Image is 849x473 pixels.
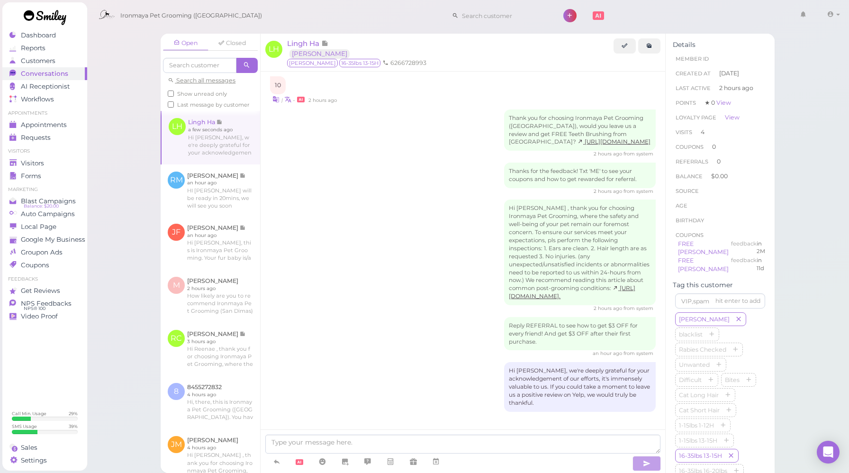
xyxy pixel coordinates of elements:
[21,82,70,91] span: AI Receptionist
[168,77,235,84] a: Search all messages
[321,39,328,48] span: Note
[676,85,711,91] span: Last Active
[459,8,551,23] input: Search customer
[21,223,56,231] span: Local Page
[673,281,768,289] div: Tag this customer
[21,300,72,308] span: NPS Feedbacks
[677,437,719,444] span: 1-15lbs 13-15H
[623,305,653,311] span: from system
[2,148,87,155] li: Visitors
[725,114,740,121] a: View
[270,94,656,104] div: •
[676,232,704,238] span: Coupons
[270,76,286,94] div: 10
[12,410,46,417] div: Call Min. Usage
[2,186,87,193] li: Marketing
[677,452,724,459] span: 16-35lbs 13-15H
[723,376,741,383] span: Bites
[677,376,704,383] span: Difficult
[677,346,728,353] span: Rabies Checked
[168,101,174,108] input: Last message by customer
[21,57,55,65] span: Customers
[676,188,699,194] span: Source
[287,39,321,48] span: Lingh Ha
[673,139,768,155] li: 0
[2,310,87,323] a: Video Proof
[265,41,282,58] span: LH
[21,287,60,295] span: Get Reviews
[2,284,87,297] a: Get Reviews
[716,99,731,106] a: View
[677,361,712,368] span: Unwanted
[380,59,429,67] li: 6266728993
[2,157,87,170] a: Visitors
[678,257,729,273] a: FREE [PERSON_NAME]
[120,2,262,29] span: Ironmaya Pet Grooming ([GEOGRAPHIC_DATA])
[12,423,37,429] div: SMS Usage
[308,97,337,103] span: 08/29/2025 02:15pm
[719,84,753,92] span: 2 hours ago
[594,151,623,157] span: 08/29/2025 02:15pm
[676,114,716,121] span: Loyalty page
[676,100,696,106] span: Points
[731,256,757,273] div: feedback
[21,197,76,205] span: Blast Campaigns
[168,91,174,97] input: Show unread only
[21,312,58,320] span: Video Proof
[504,200,656,305] div: Hi [PERSON_NAME] , thank you for choosing Ironmaya Pet Grooming, where the safety and well-being ...
[719,69,739,78] span: [DATE]
[676,144,704,150] span: Coupons
[504,362,656,412] div: Hi [PERSON_NAME], we're deeply grateful for your acknowledgement of our efforts, it's immensely v...
[2,246,87,259] a: Groupon Ads
[2,80,87,93] a: AI Receptionist
[676,129,692,136] span: Visits
[675,293,765,309] input: VIP,spam
[2,110,87,117] li: Appointments
[676,202,687,209] span: age
[2,195,87,208] a: Blast Campaigns Balance: $20.00
[677,422,716,429] span: 1-15lbs 1-12H
[677,316,732,323] span: [PERSON_NAME]
[2,454,87,467] a: Settings
[21,248,63,256] span: Groupon Ads
[163,58,236,73] input: Search customer
[677,391,721,399] span: Cat Long Hair
[594,188,623,194] span: 08/29/2025 02:20pm
[676,55,709,62] span: Member ID
[2,93,87,106] a: Workflows
[673,125,768,140] li: 4
[2,131,87,144] a: Requests
[2,220,87,233] a: Local Page
[281,97,283,103] i: |
[676,173,704,180] span: Balance
[2,42,87,55] a: Reports
[177,91,227,97] span: Show unread only
[676,158,708,165] span: Referrals
[2,441,87,454] a: Sales
[287,59,338,67] span: [PERSON_NAME]
[623,151,653,157] span: from system
[2,233,87,246] a: Google My Business
[177,101,250,108] span: Last message by customer
[2,259,87,272] a: Coupons
[677,407,722,414] span: Cat Short Hair
[673,154,768,169] li: 0
[21,236,85,244] span: Google My Business
[21,31,56,39] span: Dashboard
[21,44,45,52] span: Reports
[715,297,760,305] div: hit enter to add
[69,410,78,417] div: 29 %
[69,423,78,429] div: 39 %
[287,39,354,58] a: Lingh Ha [PERSON_NAME]
[704,99,731,106] span: ★ 0
[24,305,45,312] span: NPS® 100
[2,55,87,67] a: Customers
[711,173,728,180] span: $0.00
[504,163,656,188] div: Thanks for the feedback! Txt 'ME' to see your coupons and how to get rewarded for referral.
[757,240,765,257] div: Expires at2025-10-28 11:59pm
[24,202,59,210] span: Balance: $20.00
[673,41,768,49] div: Details
[504,109,656,151] div: Thank you for choosing Ironmaya Pet Grooming ([GEOGRAPHIC_DATA]), would you leave us a review and...
[2,297,87,310] a: NPS Feedbacks NPS® 100
[731,240,757,257] div: feedback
